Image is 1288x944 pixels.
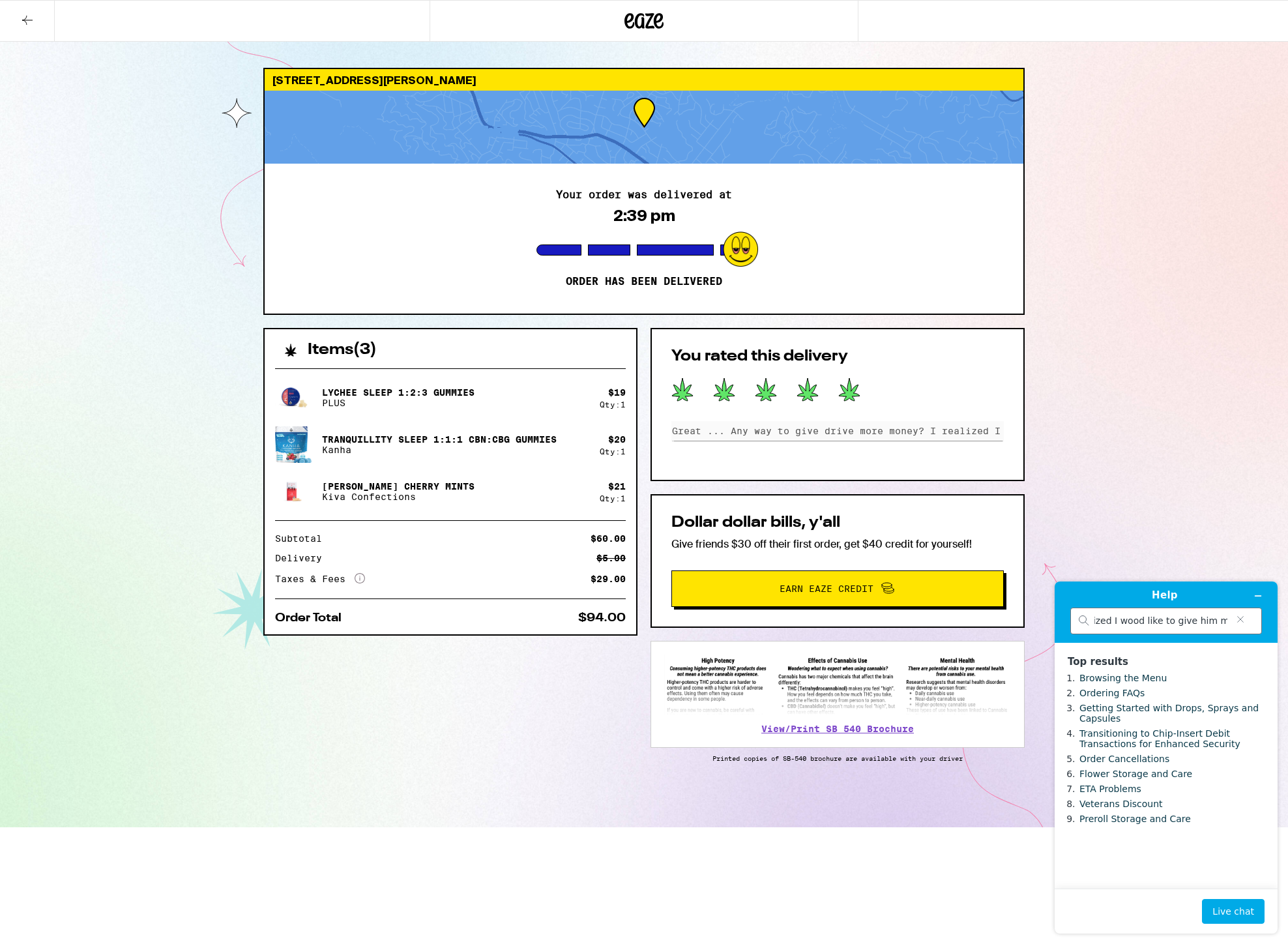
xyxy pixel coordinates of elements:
div: $60.00 [591,534,626,543]
div: Subtotal [275,534,331,543]
p: Order has been delivered [566,275,722,288]
a: View/Print SB 540 Brochure [761,724,914,734]
span: Help [30,9,57,21]
img: PLUS - Lychee SLEEP 1:2:3 Gummies [275,379,312,416]
span: Earn Eaze Credit [780,584,873,593]
p: [PERSON_NAME] Cherry Mints [322,481,475,492]
div: $ 20 [608,434,626,445]
div: $29.00 [591,574,626,583]
h2: Items ( 3 ) [308,342,377,358]
button: Earn Eaze Credit [671,570,1004,607]
div: Qty: 1 [600,494,626,503]
div: $94.00 [578,612,626,624]
div: $ 21 [608,481,626,492]
p: Tranquillity Sleep 1:1:1 CBN:CBG Gummies [322,434,557,445]
h2: Your order was delivered at [556,190,732,200]
div: Delivery [275,553,331,563]
div: $5.00 [596,553,626,563]
div: Taxes & Fees [275,573,365,585]
h2: Dollar dollar bills, y'all [671,515,1004,531]
p: Give friends $30 off their first order, get $40 credit for yourself! [671,537,1004,551]
img: Kiva Confections - Petra Tart Cherry Mints [275,473,312,510]
p: Kiva Confections [322,492,475,502]
input: Any feedback? [671,421,1004,441]
div: 2:39 pm [613,207,675,225]
h2: You rated this delivery [671,349,1004,364]
div: $ 19 [608,387,626,398]
p: PLUS [322,398,475,408]
img: Kanha - Tranquillity Sleep 1:1:1 CBN:CBG Gummies [275,425,312,464]
p: Lychee SLEEP 1:2:3 Gummies [322,387,475,398]
p: Kanha [322,445,557,455]
div: [STREET_ADDRESS][PERSON_NAME] [265,69,1023,91]
p: Printed copies of SB-540 brochure are available with your driver [651,754,1025,762]
div: Order Total [275,612,351,624]
iframe: Find more information here [1044,571,1288,944]
div: Qty: 1 [600,400,626,409]
img: SB 540 Brochure preview [664,655,1011,715]
div: Qty: 1 [600,447,626,456]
